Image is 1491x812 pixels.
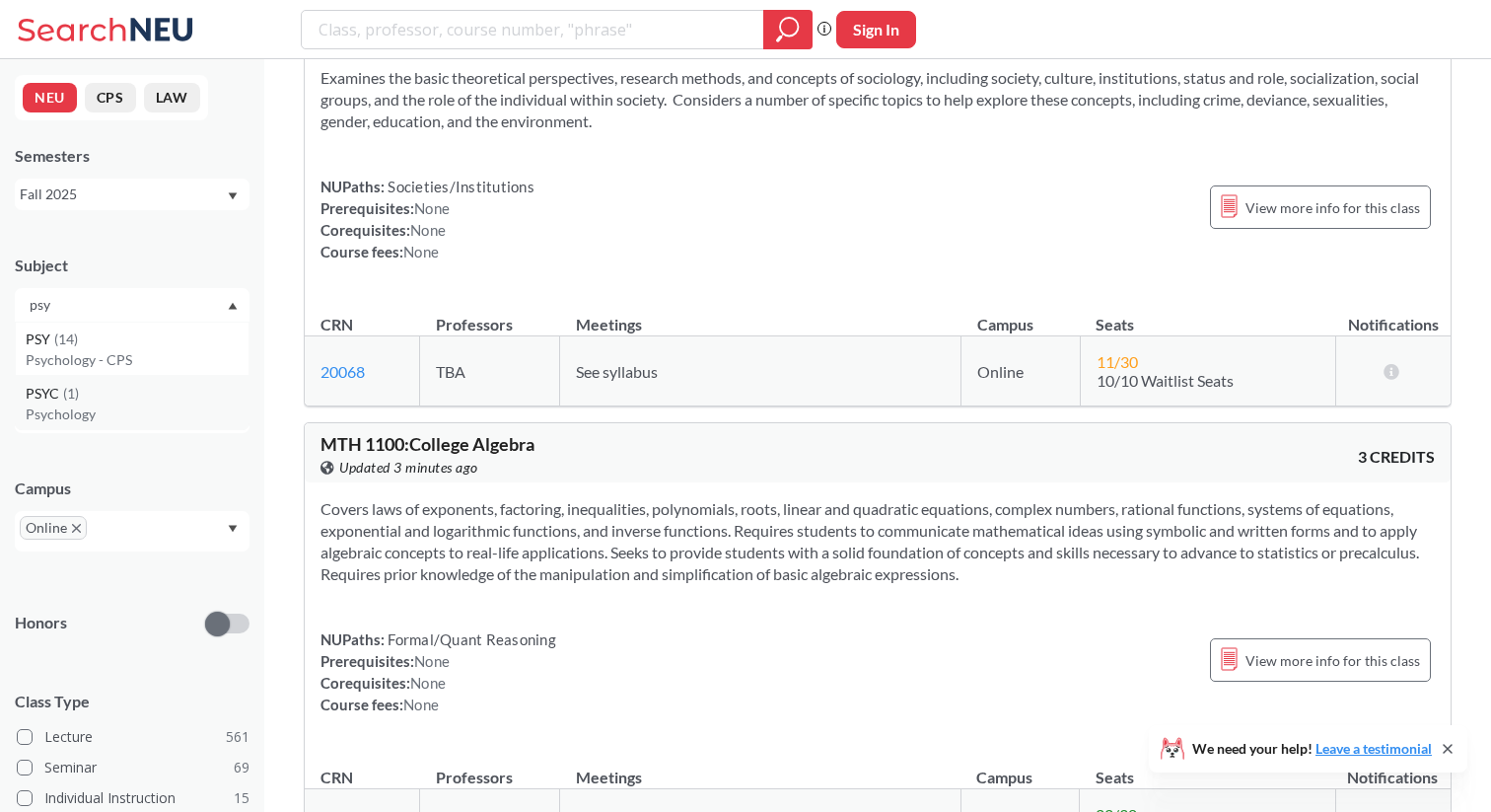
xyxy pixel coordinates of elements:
[1080,747,1335,789] th: Seats
[403,696,439,713] span: None
[15,179,249,210] div: Fall 2025Dropdown arrow
[776,16,800,43] svg: magnifying glass
[410,221,446,239] span: None
[960,747,1080,789] th: Campus
[54,331,78,347] span: ( 14 )
[1080,294,1336,336] th: Seats
[385,178,534,195] span: Societies/Institutions
[320,628,556,715] div: NUPaths: Prerequisites: Corequisites: Course fees:
[961,336,1081,406] td: Online
[320,767,353,788] div: CRN
[385,630,556,648] span: Formal/Quant Reasoning
[15,478,249,499] div: Campus
[420,336,560,406] td: TBA
[15,691,249,712] span: Class Type
[15,255,249,276] div: Subject
[414,652,450,670] span: None
[560,747,961,789] th: Meetings
[320,67,1435,132] section: Examines the basic theoretical perspectives, research methods, and concepts of sociology, includi...
[763,10,813,49] div: magnifying glass
[72,524,81,533] svg: X to remove pill
[414,199,450,217] span: None
[410,674,446,692] span: None
[1245,648,1420,673] span: View more info for this class
[1315,740,1432,757] a: Leave a testimonial
[20,293,185,317] input: Choose one or multiple
[1097,371,1234,390] span: 10/10 Waitlist Seats
[320,362,365,381] a: 20068
[560,294,961,336] th: Meetings
[26,350,248,370] p: Psychology - CPS
[26,329,54,350] span: PSY
[320,433,534,455] span: MTH 1100 : College Algebra
[420,294,560,336] th: Professors
[20,516,87,540] span: OnlineX to remove pill
[576,362,658,381] span: See syllabus
[961,294,1081,336] th: Campus
[234,757,249,778] span: 69
[1336,294,1451,336] th: Notifications
[15,511,249,552] div: OnlineX to remove pillDropdown arrow
[228,302,238,310] svg: Dropdown arrow
[1192,742,1432,756] span: We need your help!
[317,13,749,46] input: Class, professor, course number, "phrase"
[15,145,249,167] div: Semesters
[1245,195,1420,220] span: View more info for this class
[26,405,248,424] p: Psychology
[23,83,77,112] button: NEU
[234,787,249,809] span: 15
[17,724,249,750] label: Lecture
[320,176,534,262] div: NUPaths: Prerequisites: Corequisites: Course fees:
[836,11,916,48] button: Sign In
[144,83,200,112] button: LAW
[85,83,136,112] button: CPS
[320,498,1435,585] section: Covers laws of exponents, factoring, inequalities, polynomials, roots, linear and quadratic equat...
[15,612,67,634] p: Honors
[226,726,249,748] span: 561
[228,525,238,533] svg: Dropdown arrow
[1097,352,1138,371] span: 11 / 30
[17,755,249,780] label: Seminar
[228,192,238,200] svg: Dropdown arrow
[17,785,249,811] label: Individual Instruction
[1358,446,1435,468] span: 3 CREDITS
[339,457,478,479] span: Updated 3 minutes ago
[15,288,249,322] div: Dropdown arrowPSY(14)Psychology - CPSPSYC(1)Psychology
[26,383,63,405] span: PSYC
[403,243,439,260] span: None
[20,184,226,205] div: Fall 2025
[320,314,353,335] div: CRN
[63,385,79,402] span: ( 1 )
[420,747,560,789] th: Professors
